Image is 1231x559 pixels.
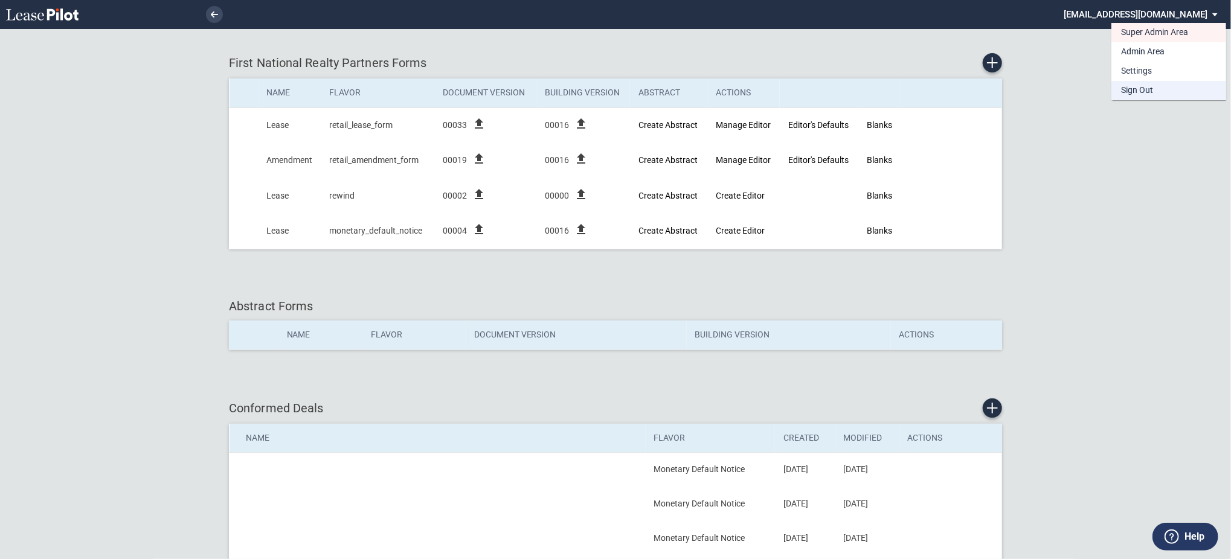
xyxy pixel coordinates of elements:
label: Help [1184,529,1204,545]
div: Admin Area [1121,46,1165,58]
div: Super Admin Area [1121,27,1188,39]
button: Help [1152,523,1218,551]
div: Sign Out [1121,85,1153,97]
div: Settings [1121,65,1152,77]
